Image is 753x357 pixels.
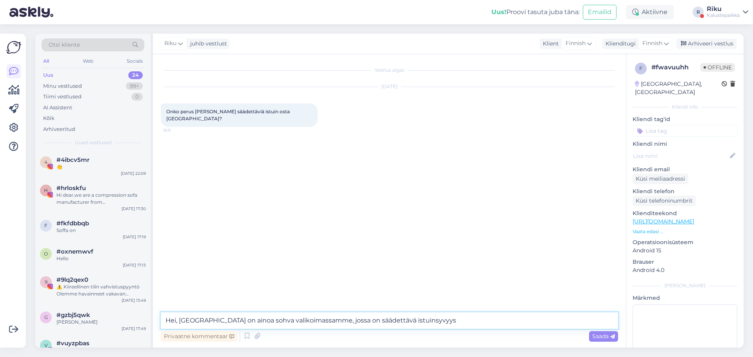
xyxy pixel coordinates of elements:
input: Lisa nimi [633,152,728,160]
div: Tiimi vestlused [43,93,82,101]
div: [DATE] 22:09 [121,170,146,176]
p: Kliendi telefon [633,187,737,196]
div: [DATE] 17:49 [122,326,146,332]
span: Onko perus [PERSON_NAME] säädettäviä istuin osta [GEOGRAPHIC_DATA]? [166,109,291,121]
div: juhib vestlust [187,40,227,48]
div: Hello [56,255,146,262]
p: Klienditeekond [633,209,737,217]
div: Socials [125,56,144,66]
div: Riku [707,6,740,12]
div: 0 [131,93,143,101]
span: 4 [44,159,47,165]
p: Operatsioonisüsteem [633,238,737,246]
div: [GEOGRAPHIC_DATA], [GEOGRAPHIC_DATA] [635,80,722,96]
span: Finnish [642,39,662,48]
div: Hi dear,we are a compression sofa manufacturer from [GEOGRAPHIC_DATA]After browsing your product,... [56,192,146,206]
div: Kalustepaikka [707,12,740,18]
p: Kliendi email [633,165,737,174]
div: Küsi meiliaadressi [633,174,688,184]
span: #gzbj5qwk [56,312,90,319]
span: Saada [592,333,615,340]
div: # fwavuuhh [651,63,700,72]
div: 👏 [56,163,146,170]
span: Uued vestlused [75,139,111,146]
div: [DATE] 17:30 [122,206,146,212]
div: 99+ [126,82,143,90]
p: Brauser [633,258,737,266]
span: v [44,343,47,348]
div: Arhiveeritud [43,125,75,133]
div: Kõik [43,114,55,122]
span: #oxnemwvf [56,248,93,255]
span: Riku [164,39,176,48]
a: [URL][DOMAIN_NAME] [633,218,694,225]
div: Soffa on [56,227,146,234]
div: Aktiivne [626,5,674,19]
div: Minu vestlused [43,82,82,90]
div: Web [81,56,95,66]
span: Finnish [566,39,586,48]
img: Askly Logo [6,40,21,55]
input: Lisa tag [633,125,737,137]
div: [PERSON_NAME] [633,282,737,289]
span: #9lq2qex0 [56,276,88,283]
div: AI Assistent [43,104,72,112]
span: 15:11 [163,127,193,133]
div: Klienditugi [602,40,636,48]
div: Arhiveeri vestlus [676,38,737,49]
span: f [639,65,642,71]
div: Proovi tasuta juba täna: [491,7,580,17]
span: 9 [45,279,47,285]
span: Otsi kliente [49,41,80,49]
div: [DATE] 17:13 [123,262,146,268]
div: ⚠️ Kiireellinen tilin vahvistuspyyntö Olemme havainneet vakavan rikkomuksen Facebook-tililläsi. T... [56,283,146,297]
div: Uus [43,71,53,79]
p: Kliendi nimi [633,140,737,148]
div: Küsi telefoninumbrit [633,196,696,206]
p: Vaata edasi ... [633,228,737,235]
div: R [693,7,704,18]
div: Kliendi info [633,103,737,111]
div: All [42,56,51,66]
textarea: Hei, [GEOGRAPHIC_DATA] on ainoa sohva valikoimassamme, jossa on säädettävä istuinsyvyys [161,312,618,329]
span: g [44,314,48,320]
div: Privaatne kommentaar [161,331,237,342]
p: Android 4.0 [633,266,737,274]
span: h [44,187,48,193]
a: RikuKalustepaikka [707,6,748,18]
div: Vestlus algas [161,67,618,74]
div: [DATE] [161,83,618,90]
span: #fkfdbbqb [56,220,89,227]
span: f [44,223,47,228]
p: Android 15 [633,246,737,255]
span: #vuyzpbas [56,340,89,347]
span: #hrloskfu [56,185,86,192]
span: #4ibcv5mr [56,156,89,163]
span: Offline [700,63,735,72]
span: o [44,251,48,257]
div: [DATE] 17:19 [123,234,146,240]
div: 24 [128,71,143,79]
div: Klient [540,40,559,48]
p: Kliendi tag'id [633,115,737,123]
div: [DATE] 13:49 [122,297,146,303]
p: Märkmed [633,294,737,302]
b: Uus! [491,8,506,16]
div: [PERSON_NAME] [56,319,146,326]
button: Emailid [583,5,617,20]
